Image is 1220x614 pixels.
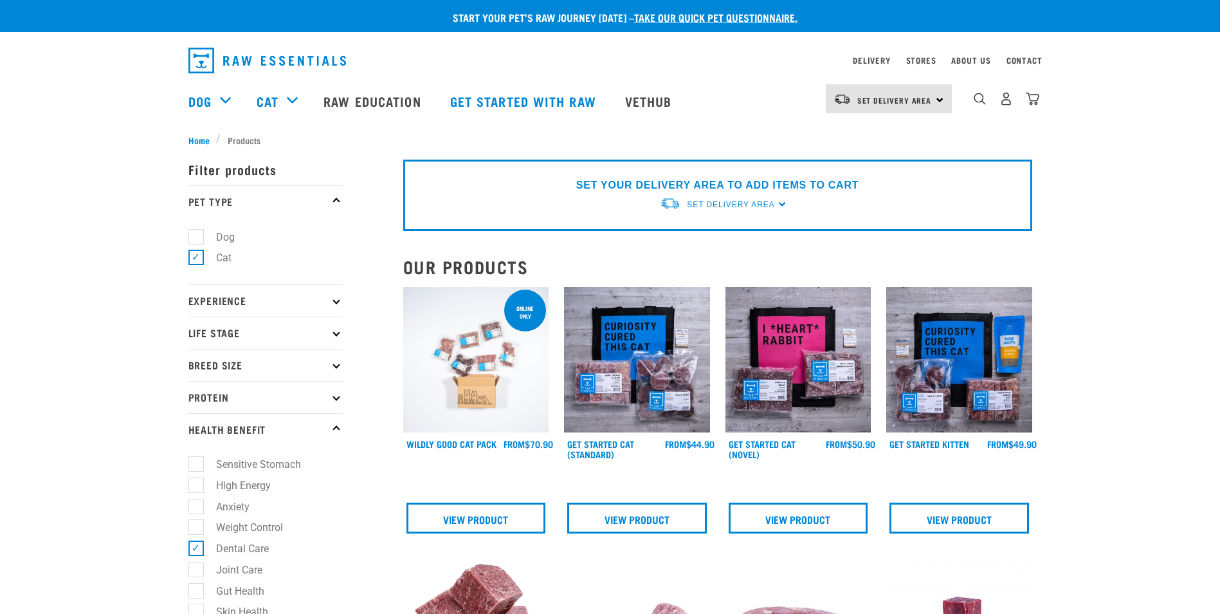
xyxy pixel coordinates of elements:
[826,442,847,446] span: FROM
[729,442,796,456] a: Get Started Cat (Novel)
[999,92,1013,106] img: user.png
[889,442,969,446] a: Get Started Kitten
[403,257,1032,277] h2: Our Products
[833,93,851,105] img: van-moving.png
[906,58,936,62] a: Stores
[1026,92,1039,106] img: home-icon@2x.png
[196,519,288,535] label: Weight Control
[196,562,268,578] label: Joint Care
[987,439,1037,449] div: $49.90
[1006,58,1042,62] a: Contact
[403,287,549,433] img: Cat 0 2sec
[196,456,306,472] label: Sensitive Stomach
[196,478,276,494] label: High Energy
[188,349,343,381] p: Breed Size
[188,413,343,445] p: Health Benefit
[196,583,269,599] label: Gut Health
[406,442,496,446] a: Wildly Good Cat Pack
[857,98,932,102] span: Set Delivery Area
[886,287,1032,433] img: NSP Kitten Update
[257,91,278,111] a: Cat
[504,299,546,326] div: ONLINE ONLY
[951,58,990,62] a: About Us
[188,381,343,413] p: Protein
[612,75,688,127] a: Vethub
[660,197,680,210] img: van-moving.png
[437,75,612,127] a: Get started with Raw
[504,439,553,449] div: $70.90
[311,75,437,127] a: Raw Education
[188,185,343,218] p: Pet Type
[188,284,343,317] p: Experience
[406,503,546,534] a: View Product
[188,91,212,111] a: Dog
[567,442,634,456] a: Get Started Cat (Standard)
[564,287,710,433] img: Assortment Of Raw Essential Products For Cats Including, Blue And Black Tote Bag With "Curiosity ...
[826,439,875,449] div: $50.90
[665,442,686,446] span: FROM
[687,200,774,209] span: Set Delivery Area
[853,58,890,62] a: Delivery
[196,541,274,557] label: Dental Care
[665,439,715,449] div: $44.90
[188,133,210,147] span: Home
[188,133,1032,147] nav: breadcrumbs
[634,14,797,20] a: take our quick pet questionnaire.
[188,133,217,147] a: Home
[196,499,255,515] label: Anxiety
[178,42,1042,79] nav: dropdown navigation
[196,250,237,266] label: Cat
[974,93,986,105] img: home-icon-1@2x.png
[567,503,707,534] a: View Product
[576,178,859,193] p: SET YOUR DELIVERY AREA TO ADD ITEMS TO CART
[504,442,525,446] span: FROM
[196,229,240,245] label: Dog
[725,287,871,433] img: Assortment Of Raw Essential Products For Cats Including, Pink And Black Tote Bag With "I *Heart* ...
[729,503,868,534] a: View Product
[987,442,1008,446] span: FROM
[188,153,343,185] p: Filter products
[889,503,1029,534] a: View Product
[188,48,346,73] img: Raw Essentials Logo
[188,317,343,349] p: Life Stage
